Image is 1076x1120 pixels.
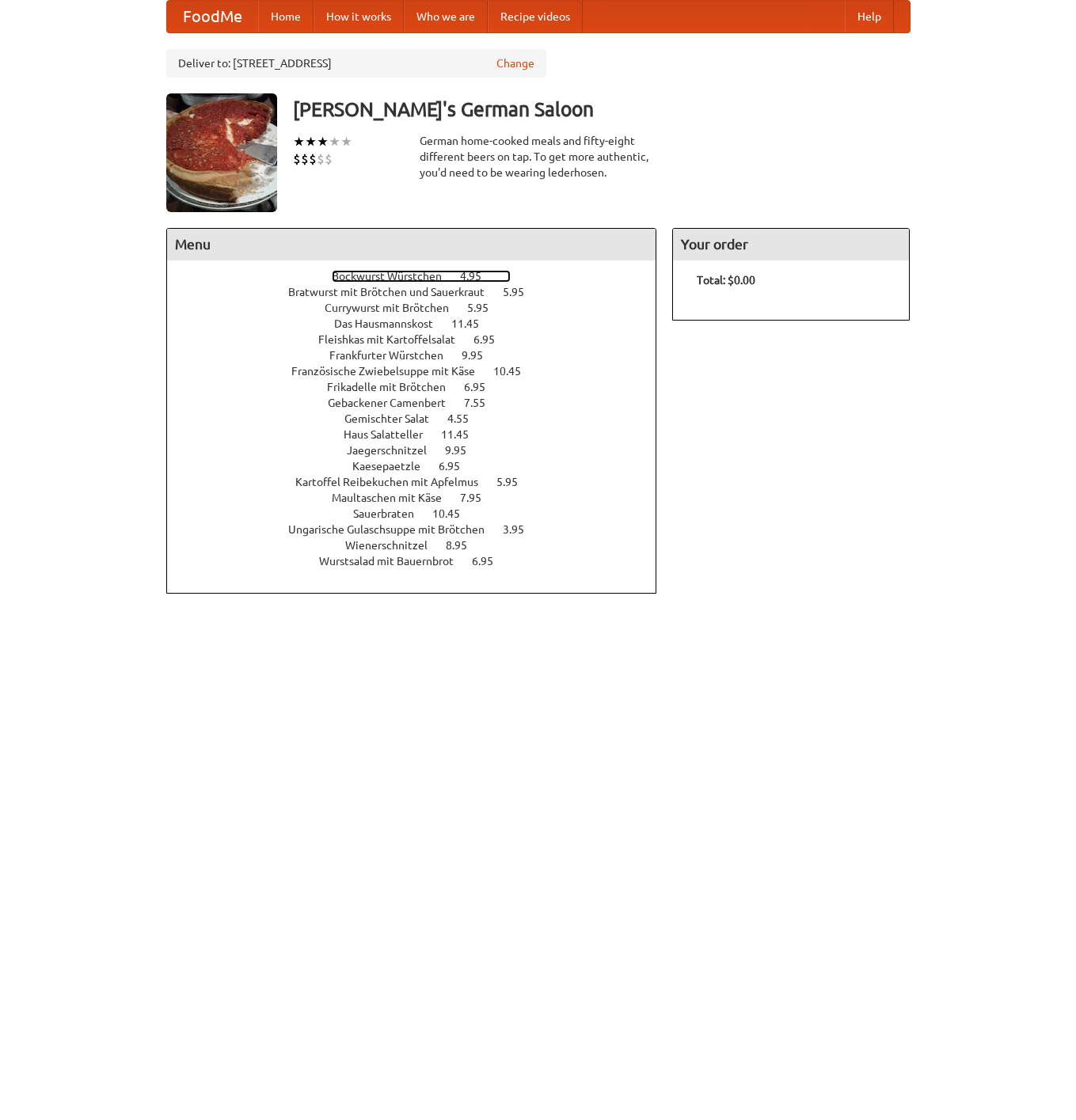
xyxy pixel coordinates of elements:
span: Das Hausmannskost [334,317,449,330]
span: Wurstsalad mit Bauernbrot [319,555,470,568]
h3: [PERSON_NAME]'s German Saloon [293,93,911,125]
a: Frikadelle mit Brötchen 6.95 [327,381,515,393]
a: Wurstsalad mit Bauernbrot 6.95 [319,555,523,568]
li: ★ [329,133,340,150]
span: 6.95 [473,333,511,346]
li: $ [301,150,309,168]
span: Bratwurst mit Brötchen und Sauerkraut [288,286,500,298]
a: Wienerschnitzel 8.95 [345,539,496,552]
span: Haus Salatteller [344,428,439,441]
span: Maultaschen mit Käse [332,492,458,504]
span: Gebackener Camenbert [328,397,462,409]
span: Kartoffel Reibekuchen mit Apfelmus [295,476,494,488]
span: 4.95 [460,270,497,283]
span: 5.95 [503,286,540,298]
a: Sauerbraten 10.45 [353,507,489,520]
span: Ungarische Gulaschsuppe mit Brötchen [288,523,500,536]
span: 10.45 [432,507,476,520]
b: Total: $0.00 [697,274,755,287]
span: 5.95 [496,476,534,488]
span: 11.45 [441,428,485,441]
a: Ungarische Gulaschsuppe mit Brötchen 3.95 [288,523,553,536]
a: Bockwurst Würstchen 4.95 [332,270,511,283]
span: 6.95 [439,460,476,473]
div: Deliver to: [STREET_ADDRESS] [166,49,546,78]
span: Sauerbraten [353,507,430,520]
span: Frikadelle mit Brötchen [327,381,462,393]
span: 6.95 [472,555,509,568]
a: FoodMe [167,1,258,32]
span: Französische Zwiebelsuppe mit Käse [291,365,491,378]
span: 8.95 [446,539,483,552]
span: 3.95 [503,523,540,536]
a: Französische Zwiebelsuppe mit Käse 10.45 [291,365,550,378]
a: Bratwurst mit Brötchen und Sauerkraut 5.95 [288,286,553,298]
span: Frankfurter Würstchen [329,349,459,362]
a: Currywurst mit Brötchen 5.95 [325,302,518,314]
span: 9.95 [445,444,482,457]
li: $ [317,150,325,168]
a: Change [496,55,534,71]
a: Fleishkas mit Kartoffelsalat 6.95 [318,333,524,346]
span: Currywurst mit Brötchen [325,302,465,314]
a: Kaesepaetzle 6.95 [352,460,489,473]
li: ★ [317,133,329,150]
li: $ [293,150,301,168]
a: Home [258,1,314,32]
li: ★ [293,133,305,150]
span: 7.95 [460,492,497,504]
span: 9.95 [462,349,499,362]
span: Jaegerschnitzel [347,444,443,457]
span: 5.95 [467,302,504,314]
div: German home-cooked meals and fifty-eight different beers on tap. To get more authentic, you'd nee... [420,133,657,180]
a: Recipe videos [488,1,583,32]
span: Wienerschnitzel [345,539,443,552]
a: Das Hausmannskost 11.45 [334,317,508,330]
li: ★ [340,133,352,150]
a: Gemischter Salat 4.55 [344,412,498,425]
span: Kaesepaetzle [352,460,436,473]
a: Gebackener Camenbert 7.55 [328,397,515,409]
span: 10.45 [493,365,537,378]
h4: Your order [673,229,909,260]
a: How it works [314,1,404,32]
h4: Menu [167,229,656,260]
a: Frankfurter Würstchen 9.95 [329,349,512,362]
li: $ [325,150,333,168]
li: $ [309,150,317,168]
a: Jaegerschnitzel 9.95 [347,444,496,457]
li: ★ [305,133,317,150]
a: Kartoffel Reibekuchen mit Apfelmus 5.95 [295,476,547,488]
span: 4.55 [447,412,485,425]
a: Haus Salatteller 11.45 [344,428,498,441]
span: 6.95 [464,381,501,393]
span: Bockwurst Würstchen [332,270,458,283]
span: 11.45 [451,317,495,330]
a: Who we are [404,1,488,32]
span: 7.55 [464,397,501,409]
span: Fleishkas mit Kartoffelsalat [318,333,471,346]
a: Maultaschen mit Käse 7.95 [332,492,511,504]
img: angular.jpg [166,93,277,212]
a: Help [845,1,894,32]
span: Gemischter Salat [344,412,445,425]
